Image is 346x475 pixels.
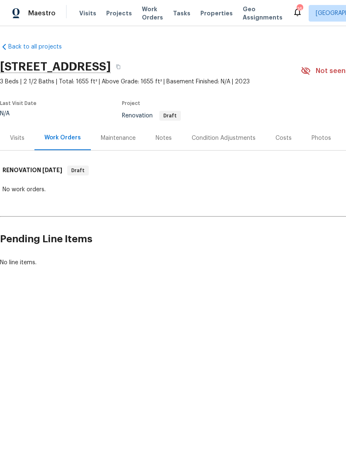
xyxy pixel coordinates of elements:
span: Work Orders [142,5,163,22]
span: Draft [68,166,88,175]
div: Notes [156,134,172,142]
div: Maintenance [101,134,136,142]
div: Visits [10,134,24,142]
div: Condition Adjustments [192,134,256,142]
span: Geo Assignments [243,5,283,22]
div: Costs [275,134,292,142]
span: Projects [106,9,132,17]
span: [DATE] [42,167,62,173]
div: 16 [297,5,302,13]
span: Tasks [173,10,190,16]
div: Photos [312,134,331,142]
span: Properties [200,9,233,17]
span: Project [122,101,140,106]
span: Renovation [122,113,181,119]
span: Draft [160,113,180,118]
button: Copy Address [111,59,126,74]
div: Work Orders [44,134,81,142]
span: Visits [79,9,96,17]
span: Maestro [28,9,56,17]
h6: RENOVATION [2,166,62,175]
